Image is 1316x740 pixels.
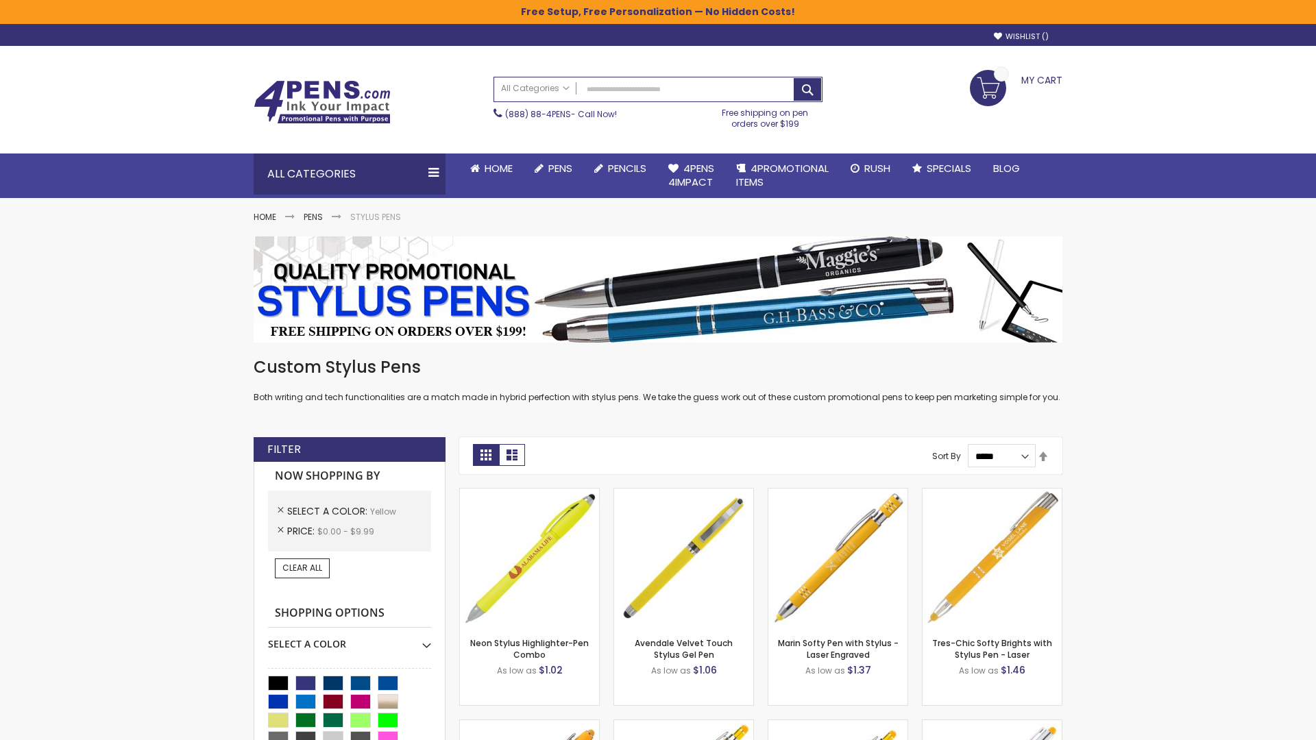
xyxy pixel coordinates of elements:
[923,489,1062,628] img: Tres-Chic Softy Brights with Stylus Pen - Laser-Yellow
[505,108,571,120] a: (888) 88-4PENS
[275,558,330,578] a: Clear All
[370,506,396,517] span: Yellow
[268,628,431,651] div: Select A Color
[657,153,725,198] a: 4Pens4impact
[614,719,753,731] a: Phoenix Softy Brights with Stylus Pen - Laser-Yellow
[267,442,301,457] strong: Filter
[268,462,431,491] strong: Now Shopping by
[1001,663,1025,677] span: $1.46
[608,161,646,175] span: Pencils
[901,153,982,184] a: Specials
[982,153,1031,184] a: Blog
[287,524,317,538] span: Price
[494,77,576,100] a: All Categories
[993,161,1020,175] span: Blog
[539,663,563,677] span: $1.02
[485,161,513,175] span: Home
[460,489,599,628] img: Neon Stylus Highlighter-Pen Combo-Yellow
[317,526,374,537] span: $0.00 - $9.99
[923,488,1062,500] a: Tres-Chic Softy Brights with Stylus Pen - Laser-Yellow
[840,153,901,184] a: Rush
[304,211,323,223] a: Pens
[668,161,714,189] span: 4Pens 4impact
[864,161,890,175] span: Rush
[614,488,753,500] a: Avendale Velvet Touch Stylus Gel Pen-Yellow
[459,153,524,184] a: Home
[497,665,537,676] span: As low as
[583,153,657,184] a: Pencils
[959,665,999,676] span: As low as
[287,504,370,518] span: Select A Color
[927,161,971,175] span: Specials
[254,80,391,124] img: 4Pens Custom Pens and Promotional Products
[501,83,570,94] span: All Categories
[847,663,871,677] span: $1.37
[268,599,431,628] strong: Shopping Options
[932,637,1052,660] a: Tres-Chic Softy Brights with Stylus Pen - Laser
[768,488,907,500] a: Marin Softy Pen with Stylus - Laser Engraved-Yellow
[805,665,845,676] span: As low as
[505,108,617,120] span: - Call Now!
[254,236,1062,343] img: Stylus Pens
[460,488,599,500] a: Neon Stylus Highlighter-Pen Combo-Yellow
[548,161,572,175] span: Pens
[994,32,1049,42] a: Wishlist
[736,161,829,189] span: 4PROMOTIONAL ITEMS
[524,153,583,184] a: Pens
[470,637,589,660] a: Neon Stylus Highlighter-Pen Combo
[651,665,691,676] span: As low as
[460,719,599,731] a: Ellipse Softy Brights with Stylus Pen - Laser-Yellow
[693,663,717,677] span: $1.06
[725,153,840,198] a: 4PROMOTIONALITEMS
[635,637,733,660] a: Avendale Velvet Touch Stylus Gel Pen
[254,356,1062,404] div: Both writing and tech functionalities are a match made in hybrid perfection with stylus pens. We ...
[614,489,753,628] img: Avendale Velvet Touch Stylus Gel Pen-Yellow
[768,489,907,628] img: Marin Softy Pen with Stylus - Laser Engraved-Yellow
[350,211,401,223] strong: Stylus Pens
[778,637,899,660] a: Marin Softy Pen with Stylus - Laser Engraved
[254,211,276,223] a: Home
[932,450,961,462] label: Sort By
[768,719,907,731] a: Phoenix Softy Brights Gel with Stylus Pen - Laser-Yellow
[282,562,322,573] span: Clear All
[473,444,499,466] strong: Grid
[708,102,823,129] div: Free shipping on pen orders over $199
[923,719,1062,731] a: Tres-Chic Softy with Stylus Top Pen - ColorJet-Yellow
[254,153,446,195] div: All Categories
[254,356,1062,378] h1: Custom Stylus Pens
